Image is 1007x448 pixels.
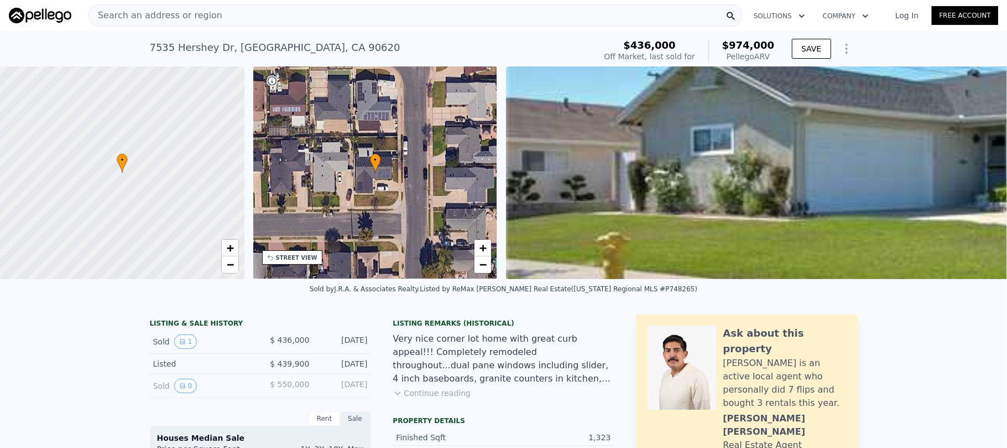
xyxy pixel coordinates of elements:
span: + [226,241,233,255]
div: 7535 Hershey Dr , [GEOGRAPHIC_DATA] , CA 90620 [150,40,400,55]
span: $ 436,000 [270,336,309,344]
div: Sold [153,334,252,349]
a: Free Account [932,6,998,25]
div: STREET VIEW [276,254,317,262]
button: View historical data [174,379,197,393]
button: View historical data [174,334,197,349]
div: Sold [153,379,252,393]
span: $436,000 [623,39,676,51]
a: Log In [882,10,932,21]
div: Listed [153,358,252,369]
div: [PERSON_NAME] is an active local agent who personally did 7 flips and bought 3 rentals this year. [723,357,847,410]
span: $ 550,000 [270,380,309,389]
div: Sale [340,411,371,426]
button: Continue reading [393,388,471,399]
div: Sold by J.R.A. & Associates Realty . [310,285,420,293]
button: SAVE [792,39,831,59]
a: Zoom out [474,256,491,273]
div: Listed by ReMax [PERSON_NAME] Real Estate ([US_STATE] Regional MLS #P748265) [420,285,698,293]
div: [PERSON_NAME] [PERSON_NAME] [723,412,847,439]
span: • [117,155,128,165]
div: Very nice corner lot home with great curb appeal!!! Completely remodeled throughout...dual pane w... [393,332,614,385]
span: $ 439,900 [270,359,309,368]
div: [DATE] [319,358,368,369]
img: Pellego [9,8,71,23]
div: [DATE] [319,334,368,349]
span: $974,000 [722,39,775,51]
div: • [370,153,381,173]
button: Company [814,6,878,26]
div: Finished Sqft [396,432,504,443]
span: Search an address or region [89,9,222,22]
div: Listing Remarks (Historical) [393,319,614,328]
a: Zoom out [222,256,238,273]
a: Zoom in [474,240,491,256]
span: • [370,155,381,165]
div: Property details [393,416,614,425]
button: Solutions [745,6,814,26]
span: − [226,258,233,271]
div: • [117,153,128,173]
span: + [479,241,487,255]
div: [DATE] [319,379,368,393]
div: Pellego ARV [722,51,775,62]
div: Ask about this property [723,326,847,357]
div: Off Market, last sold for [604,51,695,62]
div: Houses Median Sale [157,432,364,444]
a: Zoom in [222,240,238,256]
button: Show Options [836,38,858,60]
div: Rent [309,411,340,426]
div: 1,323 [504,432,611,443]
div: LISTING & SALE HISTORY [150,319,371,330]
span: − [479,258,487,271]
